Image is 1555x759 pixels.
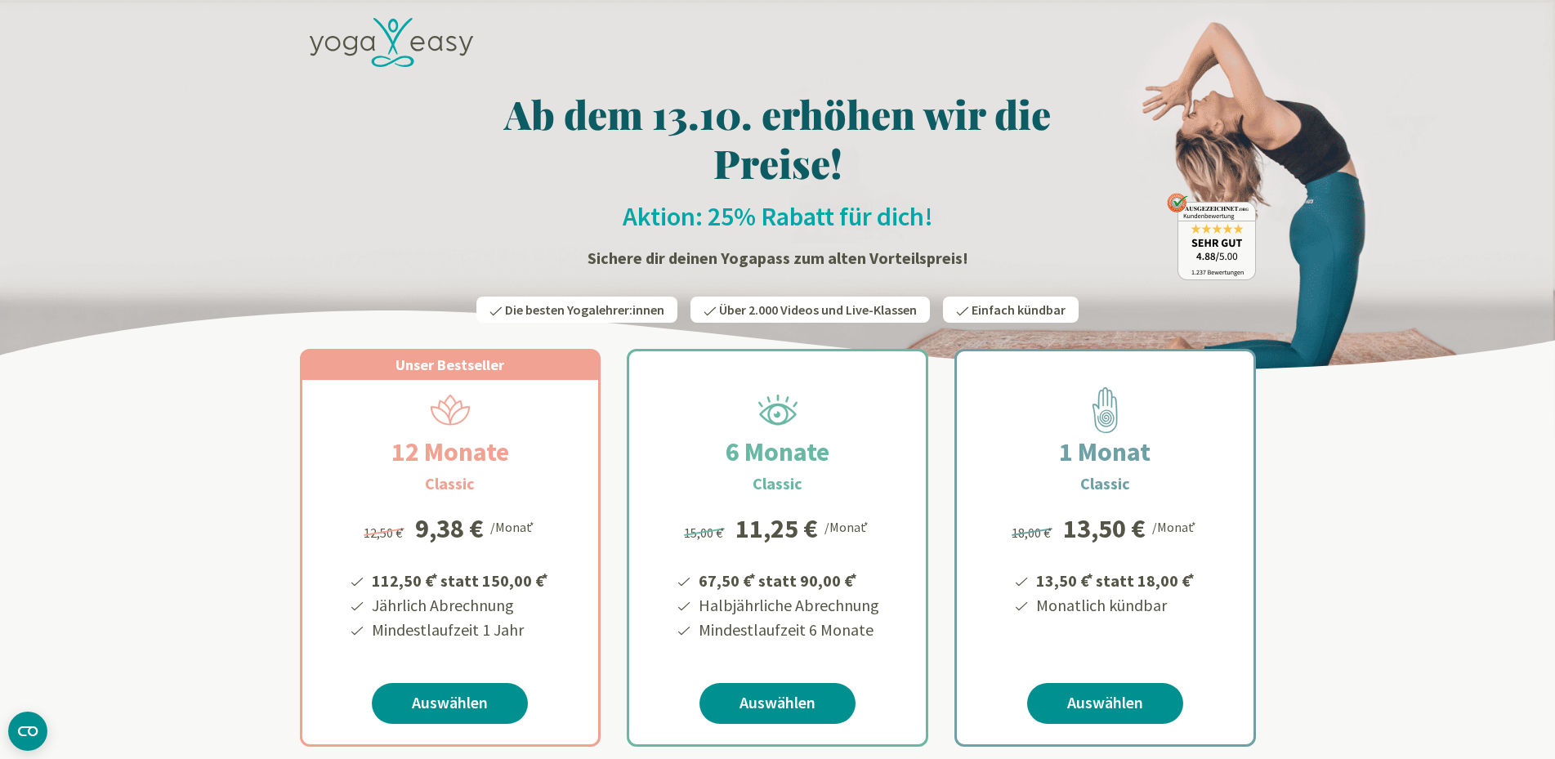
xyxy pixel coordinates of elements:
[395,355,504,374] span: Unser Bestseller
[824,516,871,537] div: /Monat
[1034,593,1197,618] li: Monatlich kündbar
[684,525,727,541] span: 15,00 €
[696,565,879,593] li: 67,50 € statt 90,00 €
[1020,432,1190,471] h2: 1 Monat
[300,200,1256,233] h2: Aktion: 25% Rabatt für dich!
[300,89,1256,187] h1: Ab dem 13.10. erhöhen wir die Preise!
[1167,193,1256,280] img: ausgezeichnet_badge.png
[372,683,528,724] a: Auswählen
[699,683,856,724] a: Auswählen
[425,471,475,496] h3: Classic
[719,301,917,318] span: Über 2.000 Videos und Live-Klassen
[696,618,879,642] li: Mindestlaufzeit 6 Monate
[1012,525,1055,541] span: 18,00 €
[415,516,484,542] div: 9,38 €
[490,516,537,537] div: /Monat
[1034,565,1197,593] li: 13,50 € statt 18,00 €
[505,301,664,318] span: Die besten Yogalehrer:innen
[686,432,869,471] h2: 6 Monate
[369,565,551,593] li: 112,50 € statt 150,00 €
[369,593,551,618] li: Jährlich Abrechnung
[972,301,1066,318] span: Einfach kündbar
[364,525,407,541] span: 12,50 €
[1063,516,1146,542] div: 13,50 €
[753,471,802,496] h3: Classic
[1027,683,1183,724] a: Auswählen
[8,712,47,751] button: CMP-Widget öffnen
[588,248,968,268] strong: Sichere dir deinen Yogapass zum alten Vorteilspreis!
[696,593,879,618] li: Halbjährliche Abrechnung
[1080,471,1130,496] h3: Classic
[735,516,818,542] div: 11,25 €
[1152,516,1199,537] div: /Monat
[369,618,551,642] li: Mindestlaufzeit 1 Jahr
[352,432,548,471] h2: 12 Monate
